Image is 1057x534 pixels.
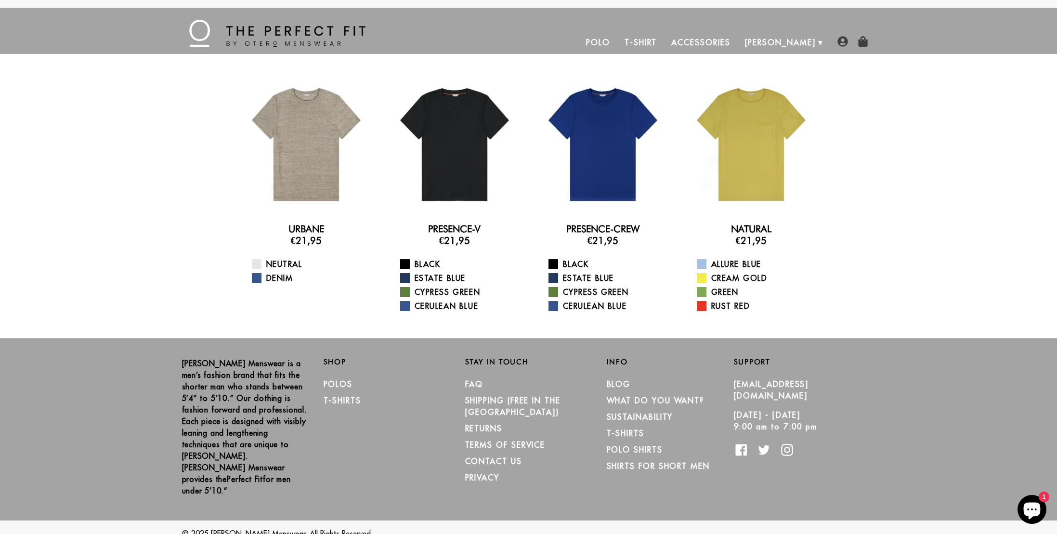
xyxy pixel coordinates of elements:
a: Presence-Crew [566,223,639,235]
a: Estate Blue [548,272,669,284]
a: Denim [252,272,373,284]
p: [PERSON_NAME] Menswear is a men’s fashion brand that fits the shorter man who stands between 5’4”... [182,358,309,496]
h2: Stay in Touch [465,358,592,366]
a: Sustainability [607,412,673,422]
a: Accessories [664,31,737,54]
a: PRIVACY [465,473,499,482]
a: T-Shirts [324,396,361,405]
h3: €21,95 [536,235,669,246]
h2: Support [734,358,875,366]
a: Green [697,286,818,298]
a: Cream Gold [697,272,818,284]
a: Blog [607,379,631,389]
a: Urbane [288,223,324,235]
a: Cerulean Blue [400,300,521,312]
a: SHIPPING (Free in the [GEOGRAPHIC_DATA]) [465,396,561,417]
a: Cypress Green [548,286,669,298]
h2: Shop [324,358,451,366]
a: Black [548,258,669,270]
a: [PERSON_NAME] [738,31,823,54]
a: Neutral [252,258,373,270]
h3: €21,95 [388,235,521,246]
h2: Info [607,358,734,366]
a: Natural [731,223,771,235]
a: FAQ [465,379,483,389]
a: TERMS OF SERVICE [465,440,546,450]
img: user-account-icon.png [837,36,848,47]
a: What Do You Want? [607,396,705,405]
a: CONTACT US [465,456,522,466]
a: RETURNS [465,424,502,433]
strong: Perfect Fit [227,474,263,484]
a: Presence-V [428,223,481,235]
img: shopping-bag-icon.png [858,36,868,47]
a: Rust Red [697,300,818,312]
a: Allure Blue [697,258,818,270]
a: Cerulean Blue [548,300,669,312]
a: T-Shirts [607,428,644,438]
a: Polo Shirts [607,445,663,454]
a: Shirts for Short Men [607,461,710,471]
a: Estate Blue [400,272,521,284]
h3: €21,95 [240,235,373,246]
h3: €21,95 [685,235,818,246]
a: Cypress Green [400,286,521,298]
inbox-online-store-chat: Shopify online store chat [1015,495,1049,526]
a: T-Shirt [617,31,664,54]
a: Black [400,258,521,270]
p: [DATE] - [DATE] 9:00 am to 7:00 pm [734,409,861,432]
a: Polo [579,31,617,54]
a: [EMAIL_ADDRESS][DOMAIN_NAME] [734,379,809,400]
img: The Perfect Fit - by Otero Menswear - Logo [189,20,365,47]
a: Polos [324,379,353,389]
